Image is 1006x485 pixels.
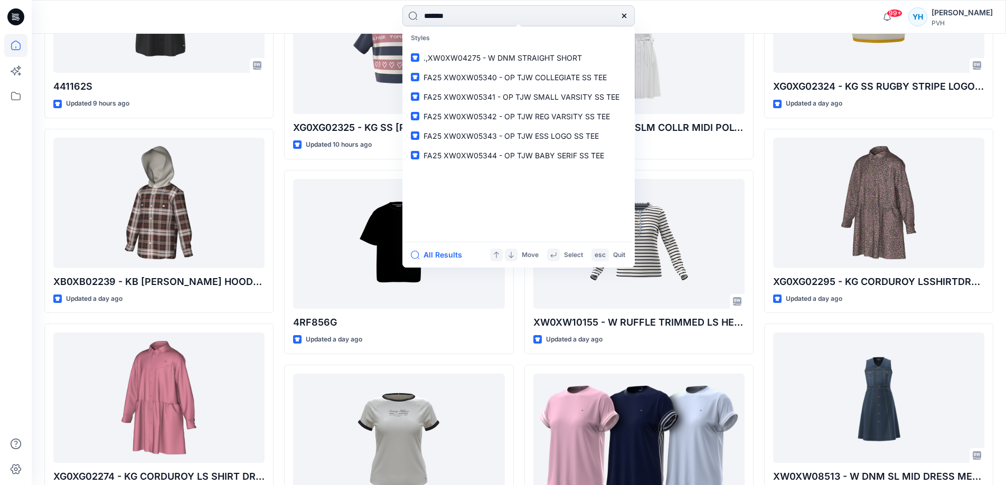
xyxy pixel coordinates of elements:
p: Updated 9 hours ago [66,98,129,109]
a: XW0XW08513 - W DNM SL MID DRESS MED-SUMMER 2026 [773,332,984,463]
span: FA25 XW0XW05344 - OP TJW BABY SERIF SS TEE [424,151,604,160]
p: Styles [405,28,633,48]
button: All Results [411,249,469,261]
span: .,XW0XW04275 - W DNM STRAIGHT SHORT [424,53,582,62]
a: FA25 XW0XW05343 - OP TJW ESS LOGO SS TEE [405,126,633,146]
p: XW0XW08513 - W DNM SL MID DRESS MED-SUMMER 2026 [773,469,984,484]
div: PVH [932,19,993,27]
p: 4RF856G [293,315,504,330]
p: Select [564,250,583,261]
a: XW0XW10155 - W RUFFLE TRIMMED LS HENLEY_proto [533,179,745,309]
a: FA25 XW0XW05342 - OP TJW REG VARSITY SS TEE [405,107,633,126]
p: XG0XG02325 - KG SS [PERSON_NAME] TEE_proto [293,120,504,135]
p: Updated a day ago [306,334,362,345]
p: XW0XW10155 - W RUFFLE TRIMMED LS HENLEY_proto [533,315,745,330]
span: FA25 XW0XW05340 - OP TJW COLLEGIATE SS TEE [424,73,607,82]
p: 441162S [53,79,265,94]
p: Move [522,250,539,261]
a: XG0XG02274 - KG CORDUROY LS SHIRT DRESS - PROTO - V01 [53,332,265,463]
p: XG0XG02295 - KG CORDUROY LSSHIRTDRESS PRINTED - PROTO - V01 [773,274,984,289]
p: Updated a day ago [66,293,123,305]
p: Updated a day ago [786,293,842,305]
span: FA25 XW0XW05343 - OP TJW ESS LOGO SS TEE [424,131,599,140]
p: Updated a day ago [546,334,603,345]
p: Updated a day ago [786,98,842,109]
p: XG0XG02274 - KG CORDUROY LS SHIRT DRESS - PROTO - V01 [53,469,265,484]
a: FA25 XW0XW05341 - OP TJW SMALL VARSITY SS TEE [405,87,633,107]
a: XG0XG02295 - KG CORDUROY LSSHIRTDRESS PRINTED - PROTO - V01 [773,138,984,268]
a: 4RF856G [293,179,504,309]
a: FA25 XW0XW05340 - OP TJW COLLEGIATE SS TEE [405,68,633,87]
div: [PERSON_NAME] [932,6,993,19]
p: esc [595,250,606,261]
span: 99+ [887,9,902,17]
a: .,XW0XW04275 - W DNM STRAIGHT SHORT [405,48,633,68]
a: XB0XB02239 - KB WOLFF HOODED FLNNL OVERSHIRT - PROTO - V01 [53,138,265,268]
p: Quit [613,250,625,261]
p: XG0XG02324 - KG SS RUGBY STRIPE LOGO TEE_proto [773,79,984,94]
p: Updated 10 hours ago [306,139,372,150]
div: YH [908,7,927,26]
span: FA25 XW0XW05342 - OP TJW REG VARSITY SS TEE [424,112,610,121]
p: XB0XB02239 - KB [PERSON_NAME] HOODED FLNNL OVERSHIRT - PROTO - V01 [53,274,265,289]
p: XW0XW08649_W SS SLM COLLR MIDI POLO DRS [533,120,745,135]
a: FA25 XW0XW05344 - OP TJW BABY SERIF SS TEE [405,146,633,165]
span: FA25 XW0XW05341 - OP TJW SMALL VARSITY SS TEE [424,92,619,101]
